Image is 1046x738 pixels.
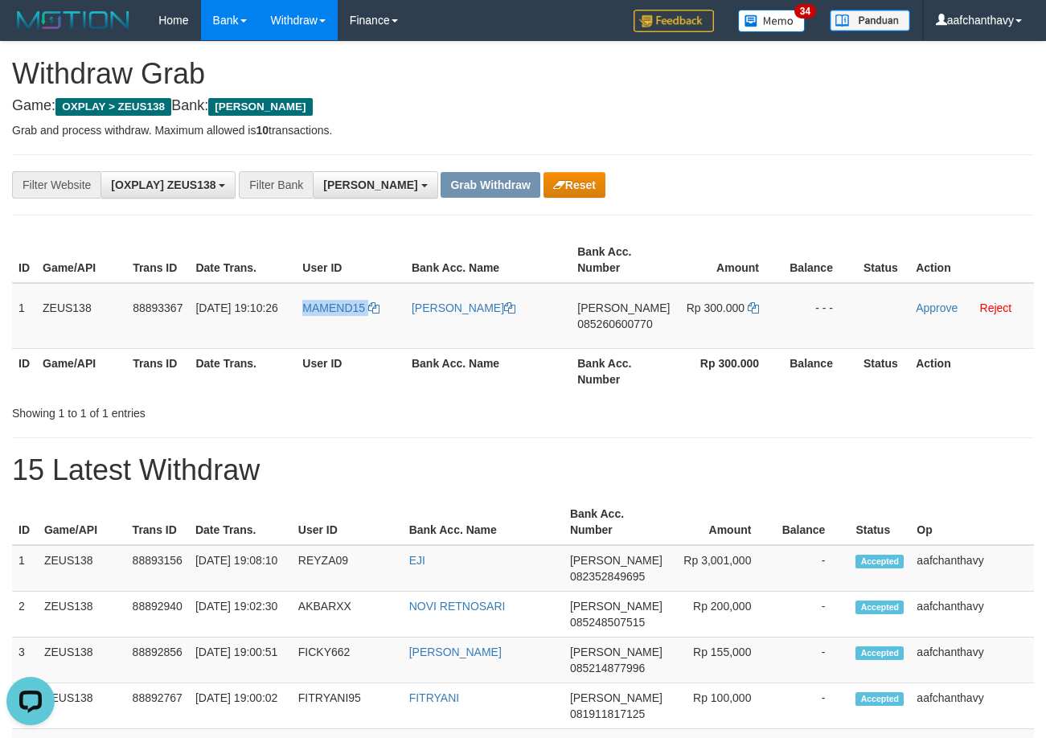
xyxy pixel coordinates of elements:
[857,348,909,394] th: Status
[126,638,189,683] td: 88892856
[38,545,126,592] td: ZEUS138
[239,171,313,199] div: Filter Bank
[570,600,662,613] span: [PERSON_NAME]
[36,348,126,394] th: Game/API
[570,616,645,629] span: Copy 085248507515 to clipboard
[296,348,405,394] th: User ID
[296,237,405,283] th: User ID
[12,283,36,349] td: 1
[126,499,189,545] th: Trans ID
[783,348,857,394] th: Balance
[189,592,292,638] td: [DATE] 19:02:30
[12,638,38,683] td: 3
[195,301,277,314] span: [DATE] 19:10:26
[794,4,816,18] span: 34
[292,592,403,638] td: AKBARXX
[323,178,417,191] span: [PERSON_NAME]
[302,301,365,314] span: MAMEND15
[256,124,269,137] strong: 10
[189,348,296,394] th: Date Trans.
[634,10,714,32] img: Feedback.jpg
[100,171,236,199] button: [OXPLAY] ZEUS138
[544,172,605,198] button: Reset
[775,683,849,729] td: -
[133,301,183,314] span: 88893367
[12,545,38,592] td: 1
[38,638,126,683] td: ZEUS138
[669,683,775,729] td: Rp 100,000
[409,646,502,658] a: [PERSON_NAME]
[12,454,1034,486] h1: 15 Latest Withdraw
[292,499,403,545] th: User ID
[910,499,1034,545] th: Op
[403,499,564,545] th: Bank Acc. Name
[783,237,857,283] th: Balance
[12,98,1034,114] h4: Game: Bank:
[855,692,904,706] span: Accepted
[208,98,312,116] span: [PERSON_NAME]
[189,237,296,283] th: Date Trans.
[412,301,515,314] a: [PERSON_NAME]
[577,301,670,314] span: [PERSON_NAME]
[910,683,1034,729] td: aafchanthavy
[189,683,292,729] td: [DATE] 19:00:02
[126,545,189,592] td: 88893156
[55,98,171,116] span: OXPLAY > ZEUS138
[738,10,806,32] img: Button%20Memo.svg
[409,691,460,704] a: FITRYANI
[302,301,379,314] a: MAMEND15
[830,10,910,31] img: panduan.png
[676,237,783,283] th: Amount
[775,592,849,638] td: -
[855,646,904,660] span: Accepted
[12,592,38,638] td: 2
[775,638,849,683] td: -
[12,499,38,545] th: ID
[570,570,645,583] span: Copy 082352849695 to clipboard
[980,301,1012,314] a: Reject
[292,638,403,683] td: FICKY662
[12,8,134,32] img: MOTION_logo.png
[126,348,189,394] th: Trans ID
[36,283,126,349] td: ZEUS138
[775,545,849,592] td: -
[292,683,403,729] td: FITRYANI95
[857,237,909,283] th: Status
[189,499,292,545] th: Date Trans.
[38,592,126,638] td: ZEUS138
[12,399,424,421] div: Showing 1 to 1 of 1 entries
[910,638,1034,683] td: aafchanthavy
[441,172,539,198] button: Grab Withdraw
[849,499,910,545] th: Status
[405,237,571,283] th: Bank Acc. Name
[855,555,904,568] span: Accepted
[570,707,645,720] span: Copy 081911817125 to clipboard
[676,348,783,394] th: Rp 300.000
[126,683,189,729] td: 88892767
[126,592,189,638] td: 88892940
[687,301,745,314] span: Rp 300.000
[12,348,36,394] th: ID
[189,545,292,592] td: [DATE] 19:08:10
[292,545,403,592] td: REYZA09
[405,348,571,394] th: Bank Acc. Name
[669,638,775,683] td: Rp 155,000
[669,545,775,592] td: Rp 3,001,000
[12,58,1034,90] h1: Withdraw Grab
[669,499,775,545] th: Amount
[313,171,437,199] button: [PERSON_NAME]
[748,301,759,314] a: Copy 300000 to clipboard
[571,348,676,394] th: Bank Acc. Number
[570,691,662,704] span: [PERSON_NAME]
[409,600,506,613] a: NOVI RETNOSARI
[564,499,669,545] th: Bank Acc. Number
[12,171,100,199] div: Filter Website
[409,554,425,567] a: EJI
[775,499,849,545] th: Balance
[909,237,1034,283] th: Action
[38,499,126,545] th: Game/API
[570,662,645,674] span: Copy 085214877996 to clipboard
[570,554,662,567] span: [PERSON_NAME]
[126,237,189,283] th: Trans ID
[783,283,857,349] td: - - -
